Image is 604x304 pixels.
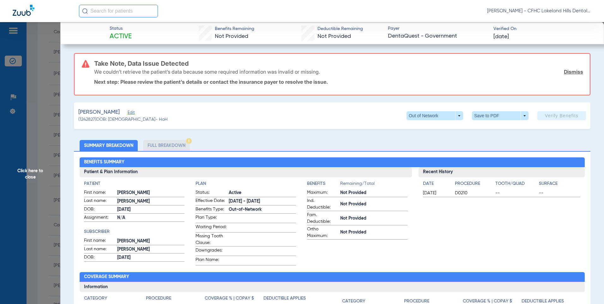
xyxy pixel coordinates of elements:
iframe: Chat Widget [572,274,604,304]
span: -- [539,190,580,196]
img: Hazard [186,138,192,144]
span: Last name: [84,198,115,205]
span: [PERSON_NAME] [117,190,184,196]
button: Out of Network [407,111,463,120]
h4: Plan [196,180,296,187]
span: Remaining/Total [340,180,408,189]
span: Maximum: [307,189,338,197]
h4: Subscriber [84,228,184,235]
app-breakdown-title: Surface [539,180,580,189]
span: First name: [84,237,115,245]
span: Ind. Deductible: [307,198,338,211]
span: N/A [117,215,184,221]
span: Not Provided [340,190,408,196]
h4: Deductible Applies [263,295,306,302]
h3: Take Note, Data Issue Detected [94,60,583,67]
span: Plan Type: [196,214,226,223]
span: Last name: [84,246,115,253]
h2: Benefits Summary [80,157,585,167]
app-breakdown-title: Benefits [307,180,340,189]
img: Search Icon [82,8,88,14]
span: [PERSON_NAME] [117,198,184,205]
span: Waiting Period: [196,224,226,232]
span: Missing Tooth Clause: [196,233,226,246]
span: [DATE] - [DATE] [229,198,296,205]
span: DentaQuest - Government [388,32,488,40]
app-breakdown-title: Date [423,180,450,189]
app-breakdown-title: Deductible Applies [263,295,322,304]
span: Not Provided [340,201,408,208]
h3: Information [80,282,585,292]
span: Status [110,25,132,32]
span: [DATE] [423,190,450,196]
h2: Coverage Summary [80,272,585,282]
span: Not Provided [317,33,351,39]
span: Fam. Deductible: [307,212,338,225]
span: [DATE] [493,33,509,41]
h4: Date [423,180,450,187]
h4: Surface [539,180,580,187]
span: Verified On [493,26,594,32]
span: Plan Name: [196,257,226,265]
span: Downgrades: [196,247,226,256]
span: Benefits Remaining [215,26,254,32]
li: Summary Breakdown [80,140,138,151]
h4: Tooth/Quad [495,180,537,187]
p: Next step: Please review the patient’s details or contact the insurance payer to resolve the issue. [94,79,583,85]
h4: Patient [84,180,184,187]
span: Out-of-Network [229,206,296,213]
app-breakdown-title: Category [84,295,146,304]
span: Assignment: [84,214,115,222]
span: Active [229,190,296,196]
span: Active [110,32,132,41]
span: Status: [196,189,226,197]
span: [PERSON_NAME] [117,238,184,245]
span: Payer [388,25,488,32]
h3: Patient & Plan Information [80,167,412,177]
span: Not Provided [340,215,408,222]
span: First name: [84,189,115,197]
app-breakdown-title: Coverage % | Copay $ [205,295,263,304]
span: (1242827) DOB: [DEMOGRAPHIC_DATA] - HoH [78,116,168,123]
span: [PERSON_NAME] - CFHC Lakeland Hills Dental [487,8,591,14]
span: DOB: [84,254,115,262]
p: We couldn’t retrieve the patient’s data because some required information was invalid or missing. [94,69,320,75]
span: Effective Date: [196,198,226,205]
img: error-icon [82,60,89,68]
span: Edit [128,110,133,116]
input: Search for patients [79,5,158,17]
h4: Coverage % | Copay $ [205,295,254,302]
img: Zuub Logo [13,5,34,16]
span: [DATE] [117,254,184,261]
h3: Recent History [419,167,585,177]
app-breakdown-title: Procedure [455,180,493,189]
span: DOB: [84,206,115,214]
h4: Category [84,295,107,302]
span: D0210 [455,190,493,196]
button: Save to PDF [472,111,528,120]
span: Ortho Maximum: [307,226,338,239]
h4: Procedure [146,295,171,302]
app-breakdown-title: Procedure [146,295,205,304]
span: Not Provided [215,33,248,39]
span: Not Provided [340,229,408,236]
h4: Benefits [307,180,340,187]
span: [PERSON_NAME] [117,246,184,253]
span: [DATE] [117,206,184,213]
span: Benefits Type: [196,206,226,214]
span: [PERSON_NAME] [78,108,120,116]
span: Deductible Remaining [317,26,363,32]
app-breakdown-title: Tooth/Quad [495,180,537,189]
span: -- [495,190,537,196]
h4: Procedure [455,180,493,187]
a: Dismiss [564,69,583,75]
li: Full Breakdown [143,140,190,151]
